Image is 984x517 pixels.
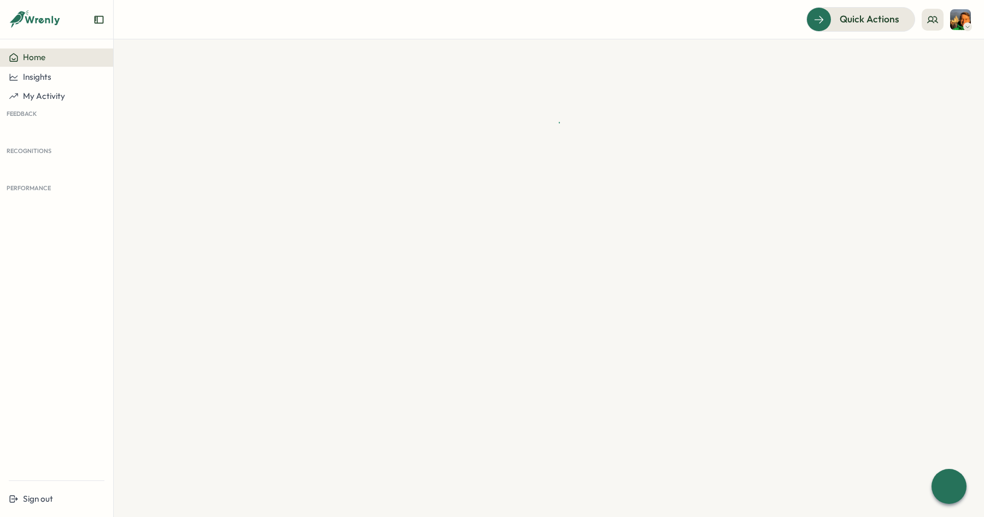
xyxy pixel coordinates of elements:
span: Home [23,52,45,63]
button: Expand sidebar [93,14,104,25]
img: Slava Leonov [950,9,971,30]
span: My Activity [23,91,65,101]
button: Quick Actions [806,7,915,31]
span: Quick Actions [840,12,899,26]
span: Sign out [23,493,53,504]
span: Insights [23,72,51,82]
